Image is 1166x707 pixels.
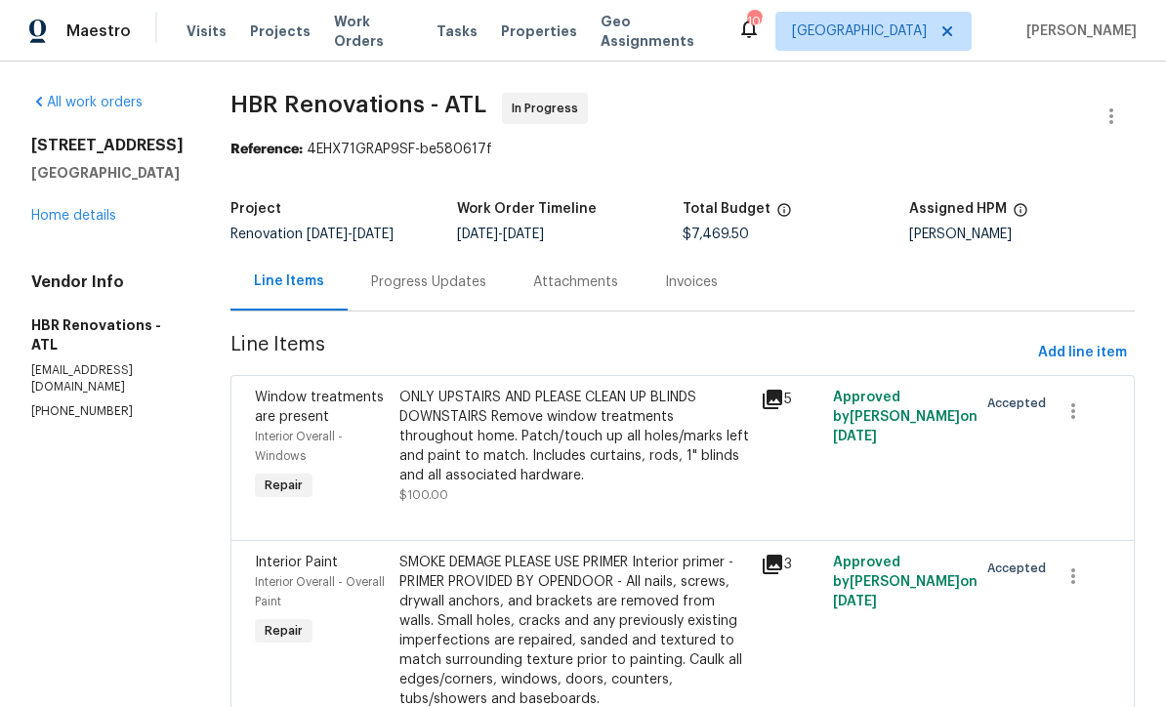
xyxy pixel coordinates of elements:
[307,228,394,241] span: -
[31,403,184,420] p: [PHONE_NUMBER]
[457,228,498,241] span: [DATE]
[255,556,338,569] span: Interior Paint
[255,431,343,462] span: Interior Overall - Windows
[792,21,927,41] span: [GEOGRAPHIC_DATA]
[230,228,394,241] span: Renovation
[250,21,311,41] span: Projects
[747,12,761,31] div: 109
[334,12,413,51] span: Work Orders
[1030,335,1135,371] button: Add line item
[437,24,478,38] span: Tasks
[683,202,770,216] h5: Total Budget
[761,553,821,576] div: 3
[31,136,184,155] h2: [STREET_ADDRESS]
[187,21,227,41] span: Visits
[601,12,714,51] span: Geo Assignments
[501,21,577,41] span: Properties
[665,272,718,292] div: Invoices
[776,202,792,228] span: The total cost of line items that have been proposed by Opendoor. This sum includes line items th...
[833,430,877,443] span: [DATE]
[230,335,1030,371] span: Line Items
[31,96,143,109] a: All work orders
[512,99,586,118] span: In Progress
[761,388,821,411] div: 5
[31,163,184,183] h5: [GEOGRAPHIC_DATA]
[230,202,281,216] h5: Project
[399,489,448,501] span: $100.00
[257,476,311,495] span: Repair
[31,209,116,223] a: Home details
[533,272,618,292] div: Attachments
[257,621,311,641] span: Repair
[31,315,184,354] h5: HBR Renovations - ATL
[833,556,978,608] span: Approved by [PERSON_NAME] on
[230,143,303,156] b: Reference:
[230,140,1135,159] div: 4EHX71GRAP9SF-be580617f
[833,595,877,608] span: [DATE]
[987,559,1054,578] span: Accepted
[254,271,324,291] div: Line Items
[909,202,1007,216] h5: Assigned HPM
[909,228,1136,241] div: [PERSON_NAME]
[371,272,486,292] div: Progress Updates
[1038,341,1127,365] span: Add line item
[987,394,1054,413] span: Accepted
[31,272,184,292] h4: Vendor Info
[353,228,394,241] span: [DATE]
[399,388,749,485] div: ONLY UPSTAIRS AND PLEASE CLEAN UP BLINDS DOWNSTAIRS Remove window treatments throughout home. Pat...
[307,228,348,241] span: [DATE]
[1019,21,1137,41] span: [PERSON_NAME]
[457,202,597,216] h5: Work Order Timeline
[255,576,385,607] span: Interior Overall - Overall Paint
[457,228,544,241] span: -
[255,391,384,424] span: Window treatments are present
[833,391,978,443] span: Approved by [PERSON_NAME] on
[1013,202,1028,228] span: The hpm assigned to this work order.
[230,93,486,116] span: HBR Renovations - ATL
[31,362,184,395] p: [EMAIL_ADDRESS][DOMAIN_NAME]
[683,228,749,241] span: $7,469.50
[66,21,131,41] span: Maestro
[503,228,544,241] span: [DATE]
